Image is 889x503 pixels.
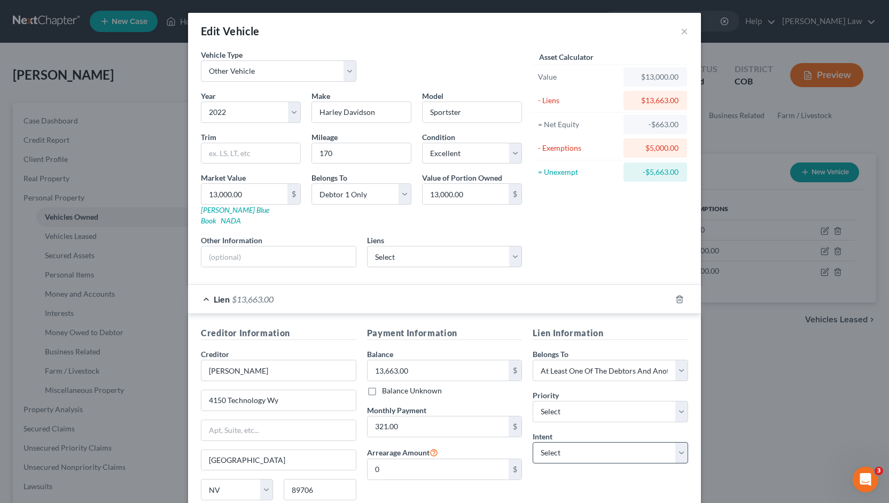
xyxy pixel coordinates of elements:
label: Vehicle Type [201,49,243,60]
label: Year [201,90,216,102]
div: - Liens [538,95,619,106]
span: Lien [214,294,230,304]
label: Balance Unknown [382,385,442,396]
div: $13,000.00 [632,72,679,82]
h5: Lien Information [533,327,688,340]
div: $ [509,184,521,204]
div: Value [538,72,619,82]
div: -$663.00 [632,119,679,130]
input: Enter zip... [284,479,356,500]
input: 0.00 [423,184,509,204]
div: = Net Equity [538,119,619,130]
span: 3 [875,467,883,475]
a: [PERSON_NAME] Blue Book [201,205,269,225]
input: 0.00 [368,459,509,479]
input: ex. Altima [423,102,521,122]
h5: Payment Information [367,327,523,340]
a: NADA [221,216,241,225]
span: $13,663.00 [232,294,274,304]
input: 0.00 [368,416,509,437]
label: Asset Calculator [539,51,594,63]
input: (optional) [201,246,356,267]
span: Creditor [201,350,229,359]
input: Search creditor by name... [201,360,356,381]
label: Mileage [311,131,338,143]
input: Apt, Suite, etc... [201,420,356,440]
label: Trim [201,131,216,143]
span: Priority [533,391,559,400]
div: $ [509,416,521,437]
label: Intent [533,431,552,442]
div: -$5,663.00 [632,167,679,177]
label: Model [422,90,443,102]
div: Edit Vehicle [201,24,260,38]
input: 0.00 [201,184,287,204]
span: Belongs To [533,350,568,359]
div: $ [509,360,521,381]
label: Liens [367,235,384,246]
div: $ [509,459,521,479]
button: × [681,25,688,37]
iframe: Intercom live chat [853,467,878,492]
input: ex. Nissan [312,102,411,122]
div: $ [287,184,300,204]
label: Value of Portion Owned [422,172,502,183]
label: Balance [367,349,393,360]
label: Condition [422,131,455,143]
span: Belongs To [311,173,347,182]
input: Enter city... [201,450,356,470]
div: $13,663.00 [632,95,679,106]
div: - Exemptions [538,143,619,153]
label: Arrearage Amount [367,446,438,459]
input: Enter address... [201,390,356,411]
input: ex. LS, LT, etc [201,143,300,164]
span: Make [311,91,330,100]
input: -- [312,143,411,164]
label: Market Value [201,172,246,183]
div: $5,000.00 [632,143,679,153]
label: Monthly Payment [367,405,426,416]
h5: Creditor Information [201,327,356,340]
label: Other Information [201,235,262,246]
div: = Unexempt [538,167,619,177]
input: 0.00 [368,360,509,381]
